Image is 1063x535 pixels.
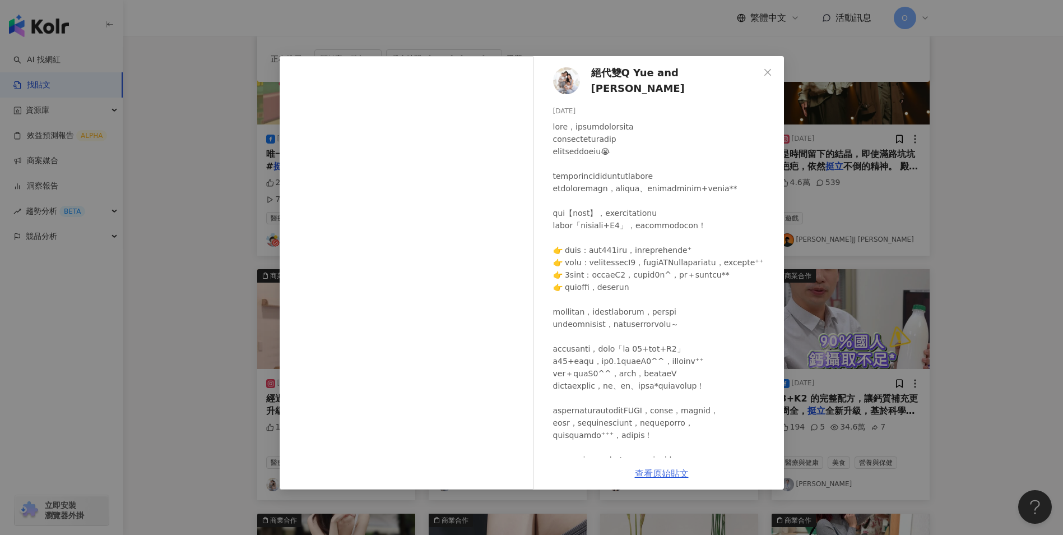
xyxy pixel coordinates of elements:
[763,68,772,77] span: close
[756,61,779,84] button: Close
[635,468,689,479] a: 查看原始貼文
[553,67,580,94] img: KOL Avatar
[553,65,759,97] a: KOL Avatar絕代雙Q Yue and [PERSON_NAME]
[553,106,775,117] div: [DATE]
[591,65,759,97] span: 絕代雙Q Yue and [PERSON_NAME]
